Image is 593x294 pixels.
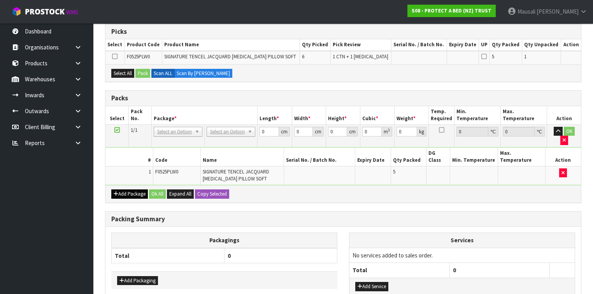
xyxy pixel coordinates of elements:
[492,53,494,60] span: 5
[258,106,292,124] th: Length
[349,233,575,248] th: Services
[490,39,522,51] th: Qty Packed
[394,106,428,124] th: Weight
[111,94,575,102] h3: Packs
[426,148,450,166] th: DG Class
[450,148,498,166] th: Min. Temperature
[129,106,152,124] th: Pack No.
[111,28,575,35] h3: Picks
[347,127,358,136] div: cm
[279,127,290,136] div: cm
[12,7,21,16] img: cube-alt.png
[155,168,178,175] span: F0525PLW0
[454,106,501,124] th: Min. Temperature
[66,9,78,16] small: WMS
[313,127,324,136] div: cm
[105,39,125,51] th: Select
[331,39,391,51] th: Pick Review
[488,127,498,136] div: ℃
[112,248,225,263] th: Total
[169,191,191,197] span: Expand All
[149,189,166,199] button: Ok All
[498,148,545,166] th: Max. Temperature
[25,7,65,17] span: ProStock
[447,39,479,51] th: Expiry Date
[117,276,158,285] button: Add Packaging
[149,168,151,175] span: 1
[393,168,395,175] span: 5
[151,69,175,78] label: Scan ALL
[417,127,426,136] div: kg
[360,106,394,124] th: Cubic
[522,39,561,51] th: Qty Unpacked
[429,106,454,124] th: Temp. Required
[164,53,296,60] span: SIGNATURE TENCEL JACQUARD [MEDICAL_DATA] PILLOW SOFT
[135,69,150,78] button: Pack
[112,233,337,248] th: Packagings
[453,266,456,274] span: 0
[157,127,192,136] span: Select an Option
[162,39,300,51] th: Product Name
[391,39,447,51] th: Serial No. / Batch No.
[545,148,581,166] th: Action
[200,148,284,166] th: Name
[203,168,269,182] span: SIGNATURE TENCEL JACQUARD [MEDICAL_DATA] PILLOW SOFT
[518,8,535,15] span: Mausali
[355,282,388,291] button: Add Service
[228,252,231,259] span: 0
[333,53,388,60] span: 1 CTN + 1 [MEDICAL_DATA]
[127,53,150,60] span: F0525PLW0
[349,248,575,262] td: No services added to sales order.
[111,189,148,199] button: Add Package
[292,106,326,124] th: Width
[382,127,392,136] div: m
[407,5,496,17] a: S08 - PROTECT A BED (NZ) TRUST
[391,148,426,166] th: Qty Packed
[153,148,200,166] th: Code
[501,106,547,124] th: Max. Temperature
[152,106,258,124] th: Package
[479,39,489,51] th: UP
[564,127,575,136] button: OK
[412,7,491,14] strong: S08 - PROTECT A BED (NZ) TRUST
[300,39,331,51] th: Qty Picked
[174,69,232,78] label: Scan By [PERSON_NAME]
[349,263,449,278] th: Total
[105,106,129,124] th: Select
[326,106,360,124] th: Height
[131,127,137,133] span: 1/1
[388,128,390,133] sup: 3
[125,39,162,51] th: Product Code
[105,148,153,166] th: #
[111,215,575,223] h3: Packing Summary
[547,106,581,124] th: Action
[561,39,581,51] th: Action
[195,189,229,199] button: Copy Selected
[167,189,194,199] button: Expand All
[302,53,304,60] span: 6
[284,148,355,166] th: Serial No. / Batch No.
[355,148,391,166] th: Expiry Date
[210,127,245,136] span: Select an Option
[111,69,134,78] button: Select All
[537,8,579,15] span: [PERSON_NAME]
[535,127,545,136] div: ℃
[524,53,526,60] span: 1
